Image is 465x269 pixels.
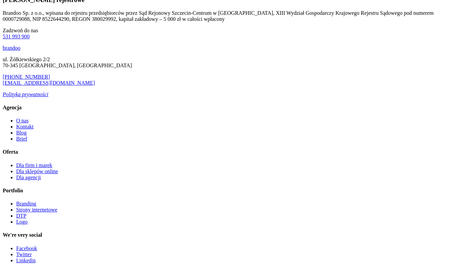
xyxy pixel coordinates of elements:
div: Zadzwoń do nas [3,28,462,34]
a: Blog [16,130,27,136]
a: O nas [16,118,29,123]
p: ul. Żółkiewskiego 2/2 70-345 [GEOGRAPHIC_DATA], [GEOGRAPHIC_DATA] [3,56,462,69]
a: Kontakt [16,124,34,129]
a: DTP [16,213,26,219]
a: Polityka prywatności [3,91,49,97]
a: brandoo [3,45,462,51]
h4: Agencja [3,105,462,111]
a: Linkedin [16,258,36,263]
h4: We're very social [3,232,462,238]
a: Dla firm i marek [16,162,52,168]
a: Strony internetowe [16,207,57,213]
a: Twitter [16,252,32,257]
a: Facebook [16,245,37,251]
a: 531 993 900 [3,34,462,40]
a: Brief [16,136,27,142]
a: Logo [16,219,28,225]
a: Branding [16,201,36,206]
a: [EMAIL_ADDRESS][DOMAIN_NAME] [3,80,95,86]
h4: Portfolio [3,188,462,194]
a: [PHONE_NUMBER] [3,74,50,80]
a: Dla sklepów online [16,168,58,174]
h4: Oferta [3,149,462,155]
a: Dla agencji [16,175,41,180]
p: Brandoo Sp. z o.o., wpisana do rejestru przedsiębiorców przez Sąd Rejonowy Szczecin-Centrum w [GE... [3,10,462,22]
